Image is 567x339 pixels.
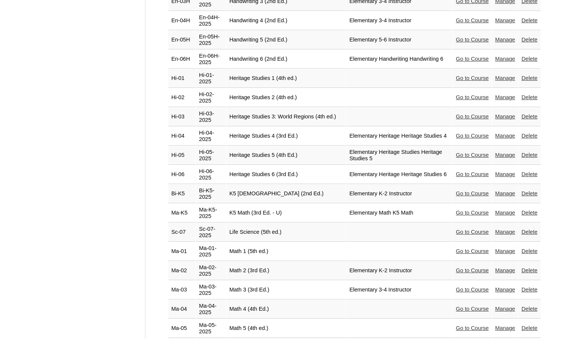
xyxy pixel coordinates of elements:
td: Hi-02-2025 [196,88,226,107]
a: Manage [495,248,515,254]
a: Delete [521,171,537,177]
td: Heritage Studies 3: World Regions (4th ed.) [226,107,346,126]
td: Hi-04-2025 [196,127,226,146]
td: Sc-07-2025 [196,223,226,242]
a: Go to Course [456,306,489,312]
td: Ma-01 [168,242,196,261]
a: Go to Course [456,171,489,177]
td: Ma-03-2025 [196,281,226,299]
td: Heritage Studies 4 (3rd Ed.) [226,127,346,146]
td: Handwriting 4 (2nd Ed.) [226,11,346,30]
td: Math 4 (4th Ed.) [226,300,346,319]
a: Manage [495,287,515,293]
td: Elementary Heritage Heritage Studies 6 [346,165,452,184]
a: Manage [495,152,515,158]
a: Go to Course [456,75,489,81]
a: Go to Course [456,210,489,216]
td: Hi-03-2025 [196,107,226,126]
a: Go to Course [456,56,489,62]
td: Math 3 (3rd Ed.) [226,281,346,299]
a: Go to Course [456,190,489,196]
td: Math 1 (5th ed.) [226,242,346,261]
td: Ma-01-2025 [196,242,226,261]
a: Manage [495,325,515,331]
td: En-05H-2025 [196,31,226,49]
td: Bi-K5-2025 [196,184,226,203]
a: Delete [521,152,537,158]
td: K5 [DEMOGRAPHIC_DATA] (2nd Ed.) [226,184,346,203]
a: Delete [521,229,537,235]
td: Sc-07 [168,223,196,242]
a: Delete [521,37,537,43]
td: Elementary K-2 Instructor [346,184,452,203]
td: Elementary Math K5 Math [346,204,452,222]
a: Go to Course [456,287,489,293]
a: Go to Course [456,37,489,43]
td: En-05H [168,31,196,49]
a: Go to Course [456,267,489,273]
a: Manage [495,229,515,235]
a: Delete [521,248,537,254]
td: Elementary Handwriting Handwriting 6 [346,50,452,69]
a: Manage [495,267,515,273]
td: Ma-05-2025 [196,319,226,338]
a: Delete [521,306,537,312]
a: Delete [521,17,537,23]
td: Ma-K5-2025 [196,204,226,222]
td: Math 2 (3rd Ed.) [226,261,346,280]
a: Delete [521,94,537,100]
a: Delete [521,75,537,81]
td: Heritage Studies 6 (3rd Ed.) [226,165,346,184]
a: Manage [495,190,515,196]
a: Go to Course [456,152,489,158]
a: Manage [495,210,515,216]
td: Elementary 5-6 Instructor [346,31,452,49]
a: Go to Course [456,325,489,331]
a: Go to Course [456,229,489,235]
td: Bi-K5 [168,184,196,203]
td: Ma-K5 [168,204,196,222]
a: Manage [495,17,515,23]
td: Ma-05 [168,319,196,338]
a: Delete [521,287,537,293]
td: Math 5 (4th ed.) [226,319,346,338]
td: Hi-05-2025 [196,146,226,165]
td: Ma-04 [168,300,196,319]
td: Ma-03 [168,281,196,299]
td: Ma-04-2025 [196,300,226,319]
td: Handwriting 5 (2nd Ed.) [226,31,346,49]
a: Go to Course [456,248,489,254]
a: Delete [521,190,537,196]
td: En-04H [168,11,196,30]
a: Manage [495,94,515,100]
td: K5 Math (3rd Ed. - U) [226,204,346,222]
a: Go to Course [456,114,489,120]
a: Manage [495,133,515,139]
td: Hi-06 [168,165,196,184]
a: Manage [495,56,515,62]
td: Hi-01 [168,69,196,88]
a: Go to Course [456,94,489,100]
td: En-04H-2025 [196,11,226,30]
a: Manage [495,114,515,120]
td: Elementary Heritage Heritage Studies 4 [346,127,452,146]
a: Delete [521,133,537,139]
a: Delete [521,114,537,120]
td: En-06H-2025 [196,50,226,69]
td: Life Science (5th ed.) [226,223,346,242]
td: Ma-02 [168,261,196,280]
td: Hi-04 [168,127,196,146]
td: Elementary 3-4 Instructor [346,281,452,299]
td: Handwriting 6 (2nd Ed.) [226,50,346,69]
td: Elementary K-2 Instructor [346,261,452,280]
td: Heritage Studies 1 (4th ed.) [226,69,346,88]
td: Hi-02 [168,88,196,107]
a: Delete [521,210,537,216]
td: En-06H [168,50,196,69]
a: Manage [495,171,515,177]
td: Heritage Studies 5 (4th Ed.) [226,146,346,165]
a: Delete [521,267,537,273]
td: Hi-05 [168,146,196,165]
td: Hi-03 [168,107,196,126]
td: Hi-01-2025 [196,69,226,88]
